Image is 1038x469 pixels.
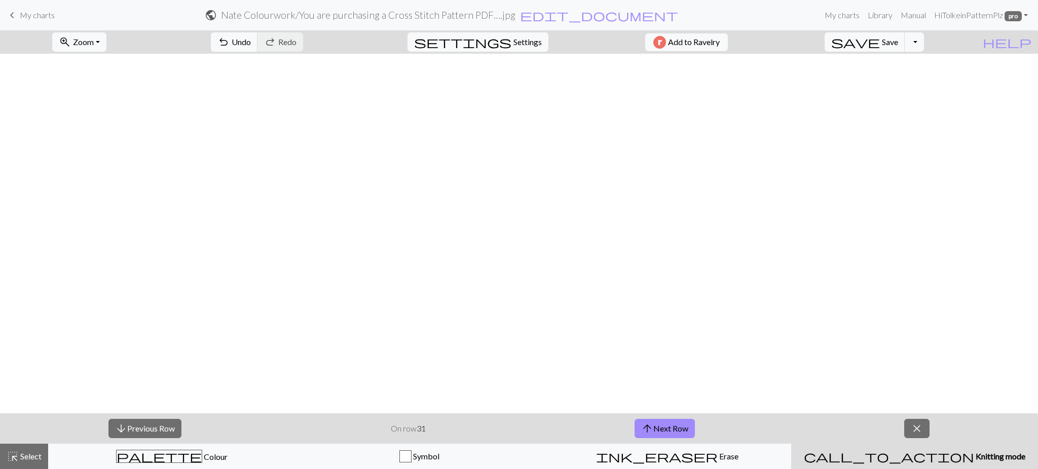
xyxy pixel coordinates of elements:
[202,452,228,461] span: Colour
[983,35,1031,49] span: help
[864,5,897,25] a: Library
[19,451,42,461] span: Select
[232,37,251,47] span: Undo
[825,32,905,52] button: Save
[596,449,718,463] span: ink_eraser
[897,5,930,25] a: Manual
[6,8,18,22] span: keyboard_arrow_left
[211,32,258,52] button: Undo
[20,10,55,20] span: My charts
[653,36,666,49] img: Ravelry
[52,32,106,52] button: Zoom
[668,36,720,49] span: Add to Ravelry
[513,36,542,48] span: Settings
[115,421,127,436] span: arrow_downward
[791,444,1038,469] button: Knitting mode
[1005,11,1022,21] span: pro
[635,419,695,438] button: Next Row
[882,37,898,47] span: Save
[543,444,791,469] button: Erase
[6,7,55,24] a: My charts
[117,449,202,463] span: palette
[59,35,71,49] span: zoom_in
[296,444,544,469] button: Symbol
[520,8,678,22] span: edit_document
[641,421,653,436] span: arrow_upward
[48,444,296,469] button: Colour
[407,32,548,52] button: SettingsSettings
[831,35,880,49] span: save
[974,451,1025,461] span: Knitting mode
[414,35,511,49] span: settings
[718,451,738,461] span: Erase
[391,422,426,435] p: On row
[221,9,515,21] h2: Nate Colourwork / You are purchasing a Cross Stitch Pattern PDF….jpg
[205,8,217,22] span: public
[821,5,864,25] a: My charts
[73,37,94,47] span: Zoom
[911,421,923,436] span: close
[804,449,974,463] span: call_to_action
[414,36,511,48] i: Settings
[108,419,181,438] button: Previous Row
[7,449,19,463] span: highlight_alt
[645,33,728,51] button: Add to Ravelry
[930,5,1032,25] a: HiTolkeinPatternPlz pro
[417,423,426,433] strong: 31
[217,35,230,49] span: undo
[412,451,439,461] span: Symbol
